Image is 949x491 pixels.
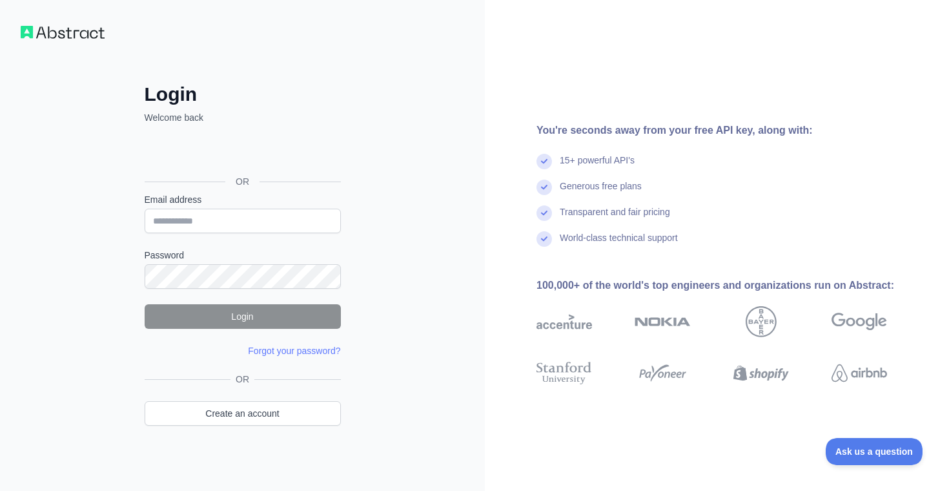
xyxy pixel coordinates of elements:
img: google [832,306,887,337]
img: accenture [536,306,592,337]
img: nokia [635,306,690,337]
label: Password [145,249,341,262]
iframe: Toggle Customer Support [826,438,923,465]
a: Forgot your password? [248,346,340,356]
div: Generous free plans [560,180,642,205]
label: Email address [145,193,341,206]
div: 100,000+ of the world's top engineers and organizations run on Abstract: [536,278,928,293]
a: Create an account [145,401,341,426]
img: check mark [536,205,552,221]
img: stanford university [536,359,592,387]
img: bayer [746,306,777,337]
button: Login [145,304,341,329]
h2: Login [145,83,341,106]
div: Transparent and fair pricing [560,205,670,231]
div: You're seconds away from your free API key, along with: [536,123,928,138]
span: OR [230,373,254,386]
img: Workflow [21,26,105,39]
iframe: Sign in with Google Button [138,138,345,167]
p: Welcome back [145,111,341,124]
img: airbnb [832,359,887,387]
div: 15+ powerful API's [560,154,635,180]
span: OR [225,175,260,188]
img: check mark [536,154,552,169]
img: check mark [536,231,552,247]
img: shopify [733,359,789,387]
div: World-class technical support [560,231,678,257]
img: payoneer [635,359,690,387]
img: check mark [536,180,552,195]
